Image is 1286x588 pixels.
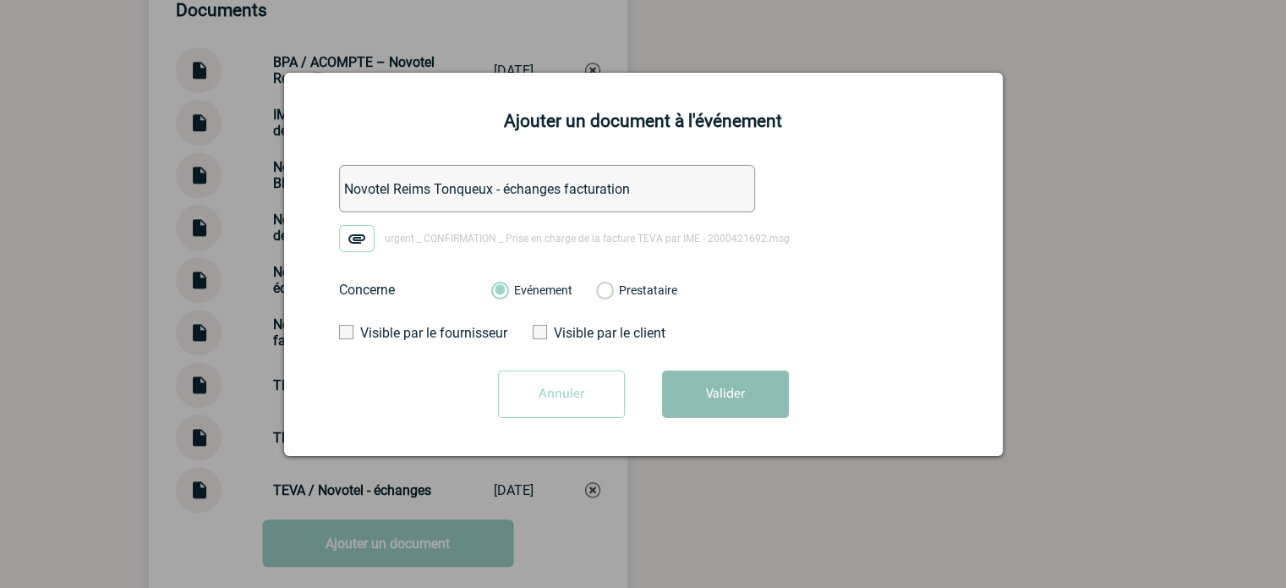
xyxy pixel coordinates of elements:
[596,283,612,299] label: Prestataire
[305,111,982,131] h2: Ajouter un document à l'événement
[339,282,474,298] label: Concerne
[491,283,507,299] label: Evénement
[339,325,495,341] label: Visible par le fournisseur
[498,371,625,418] input: Annuler
[662,371,789,418] button: Valider
[385,234,790,245] span: urgent _ CONFIRMATION _ Prise en charge de la facture TEVA par IME - 2000421692.msg
[533,325,689,341] label: Visible par le client
[339,165,755,212] input: Désignation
